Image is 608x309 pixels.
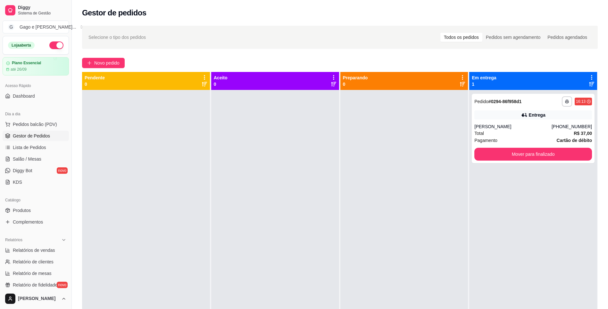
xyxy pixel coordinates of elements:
div: Catálogo [3,195,69,205]
div: Entrega [529,112,546,118]
span: Sistema de Gestão [18,11,66,16]
button: Select a team [3,21,69,33]
p: 0 [85,81,105,87]
span: G [8,24,14,30]
div: Loja aberta [8,42,35,49]
div: [PHONE_NUMBER] [552,123,592,130]
div: Acesso Rápido [3,81,69,91]
a: Plano Essencialaté 26/09 [3,57,69,75]
div: [PERSON_NAME] [474,123,552,130]
span: Pagamento [474,137,497,144]
a: Relatórios de vendas [3,245,69,255]
p: Aceito [214,75,228,81]
a: Produtos [3,205,69,216]
a: Complementos [3,217,69,227]
button: Alterar Status [49,41,63,49]
span: plus [87,61,92,65]
span: Diggy [18,5,66,11]
div: 16:13 [576,99,586,104]
span: Lista de Pedidos [13,144,46,151]
p: 0 [343,81,368,87]
span: KDS [13,179,22,185]
span: Relatório de fidelidade [13,282,57,288]
button: [PERSON_NAME] [3,291,69,306]
p: Em entrega [472,75,496,81]
button: Novo pedido [82,58,125,68]
a: KDS [3,177,69,187]
div: Todos os pedidos [440,33,482,42]
span: Relatório de clientes [13,259,54,265]
a: Gestor de Pedidos [3,131,69,141]
p: Preparando [343,75,368,81]
div: Pedidos sem agendamento [482,33,544,42]
span: Selecione o tipo dos pedidos [88,34,146,41]
span: Gestor de Pedidos [13,133,50,139]
a: Diggy Botnovo [3,165,69,176]
button: Mover para finalizado [474,148,592,161]
a: Relatório de clientes [3,257,69,267]
article: Plano Essencial [12,61,41,66]
span: Salão / Mesas [13,156,41,162]
span: Relatórios [5,237,22,243]
p: 0 [214,81,228,87]
p: 1 [472,81,496,87]
span: Produtos [13,207,31,214]
a: Lista de Pedidos [3,142,69,153]
span: Pedido [474,99,488,104]
span: Novo pedido [94,59,120,66]
a: Relatório de mesas [3,268,69,278]
strong: Cartão de débito [557,138,592,143]
strong: # 0294-86f958d1 [488,99,522,104]
span: Pedidos balcão (PDV) [13,121,57,128]
div: Dia a dia [3,109,69,119]
span: Complementos [13,219,43,225]
strong: R$ 37,00 [574,131,592,136]
a: Relatório de fidelidadenovo [3,280,69,290]
span: [PERSON_NAME] [18,296,59,302]
a: Salão / Mesas [3,154,69,164]
span: Relatório de mesas [13,270,52,277]
h2: Gestor de pedidos [82,8,146,18]
span: Total [474,130,484,137]
a: Dashboard [3,91,69,101]
span: Dashboard [13,93,35,99]
div: Gago e [PERSON_NAME] ... [20,24,76,30]
div: Pedidos agendados [544,33,591,42]
span: Relatórios de vendas [13,247,55,253]
a: DiggySistema de Gestão [3,3,69,18]
article: até 26/09 [11,67,27,72]
button: Pedidos balcão (PDV) [3,119,69,129]
span: Diggy Bot [13,167,32,174]
p: Pendente [85,75,105,81]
